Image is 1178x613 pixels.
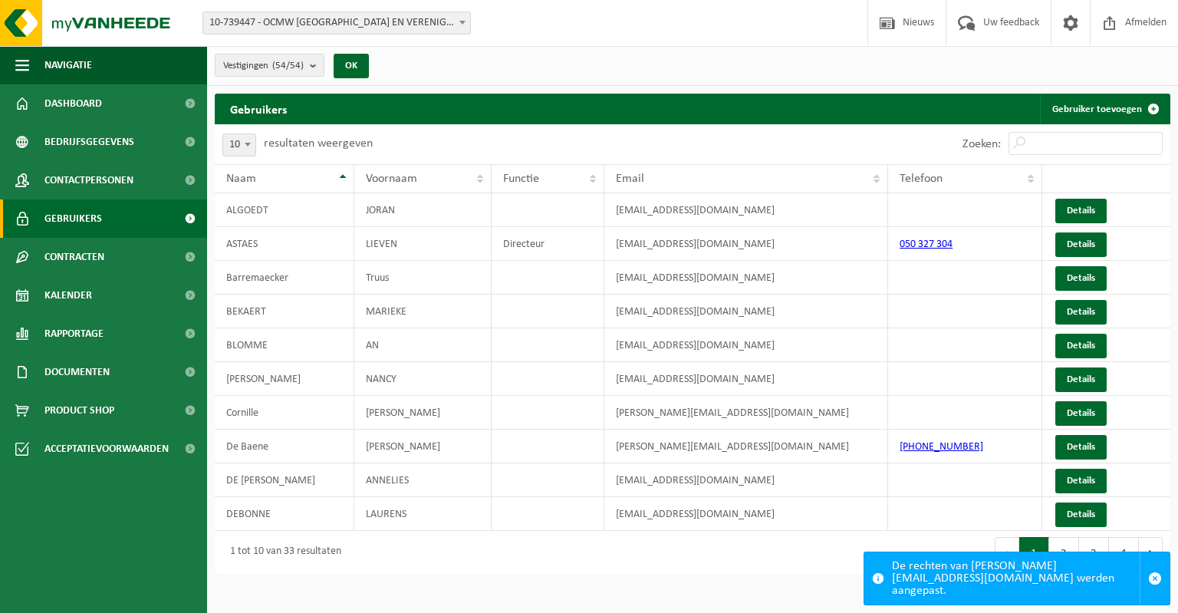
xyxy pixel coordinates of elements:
td: [PERSON_NAME] [354,396,492,430]
span: 10 [222,133,256,157]
td: [EMAIL_ADDRESS][DOMAIN_NAME] [604,295,889,328]
button: 3 [1079,537,1109,568]
button: OK [334,54,369,78]
td: [EMAIL_ADDRESS][DOMAIN_NAME] [604,497,889,531]
span: Rapportage [44,315,104,353]
td: AN [354,328,492,362]
td: [EMAIL_ADDRESS][DOMAIN_NAME] [604,227,889,261]
a: Details [1055,367,1107,392]
a: 050 327 304 [900,239,953,250]
td: Truus [354,261,492,295]
span: Acceptatievoorwaarden [44,430,169,468]
td: Directeur [492,227,604,261]
td: BEKAERT [215,295,354,328]
span: Gebruikers [44,199,102,238]
span: Email [616,173,644,185]
td: LIEVEN [354,227,492,261]
td: [PERSON_NAME][EMAIL_ADDRESS][DOMAIN_NAME] [604,396,889,430]
div: De rechten van [PERSON_NAME][EMAIL_ADDRESS][DOMAIN_NAME] werden aangepast. [892,552,1140,605]
a: Gebruiker toevoegen [1040,94,1169,124]
td: JORAN [354,193,492,227]
td: [PERSON_NAME] [215,362,354,396]
span: Functie [503,173,539,185]
span: Naam [226,173,256,185]
span: Contracten [44,238,104,276]
a: Details [1055,199,1107,223]
a: Details [1055,232,1107,257]
a: Details [1055,334,1107,358]
a: Details [1055,503,1107,527]
button: Next [1139,537,1163,568]
span: Bedrijfsgegevens [44,123,134,161]
td: ASTAES [215,227,354,261]
td: [EMAIL_ADDRESS][DOMAIN_NAME] [604,362,889,396]
td: Barremaecker [215,261,354,295]
a: Details [1055,266,1107,291]
span: Voornaam [366,173,417,185]
button: Vestigingen(54/54) [215,54,324,77]
a: Details [1055,300,1107,325]
a: Details [1055,435,1107,460]
span: Telefoon [900,173,943,185]
span: Navigatie [44,46,92,84]
h2: Gebruikers [215,94,302,124]
td: [EMAIL_ADDRESS][DOMAIN_NAME] [604,328,889,362]
td: [EMAIL_ADDRESS][DOMAIN_NAME] [604,261,889,295]
span: Documenten [44,353,110,391]
span: 10 [223,134,255,156]
td: [PERSON_NAME][EMAIL_ADDRESS][DOMAIN_NAME] [604,430,889,463]
td: [EMAIL_ADDRESS][DOMAIN_NAME] [604,463,889,497]
td: ALGOEDT [215,193,354,227]
div: 1 tot 10 van 33 resultaten [222,539,341,566]
td: BLOMME [215,328,354,362]
span: 10-739447 - OCMW BRUGGE EN VERENIGINGEN - BRUGGE [202,12,471,35]
a: Details [1055,401,1107,426]
td: DEBONNE [215,497,354,531]
button: 1 [1019,537,1049,568]
button: Previous [995,537,1019,568]
a: [PHONE_NUMBER] [900,441,983,453]
button: 4 [1109,537,1139,568]
td: ANNELIES [354,463,492,497]
span: Dashboard [44,84,102,123]
td: Cornille [215,396,354,430]
span: 10-739447 - OCMW BRUGGE EN VERENIGINGEN - BRUGGE [203,12,470,34]
count: (54/54) [272,61,304,71]
label: Zoeken: [962,138,1001,150]
span: Contactpersonen [44,161,133,199]
span: Product Shop [44,391,114,430]
a: Details [1055,469,1107,493]
td: MARIEKE [354,295,492,328]
td: NANCY [354,362,492,396]
span: Vestigingen [223,54,304,77]
button: 2 [1049,537,1079,568]
td: LAURENS [354,497,492,531]
td: DE [PERSON_NAME] [215,463,354,497]
td: [EMAIL_ADDRESS][DOMAIN_NAME] [604,193,889,227]
td: [PERSON_NAME] [354,430,492,463]
td: De Baene [215,430,354,463]
span: Kalender [44,276,92,315]
label: resultaten weergeven [264,137,373,150]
